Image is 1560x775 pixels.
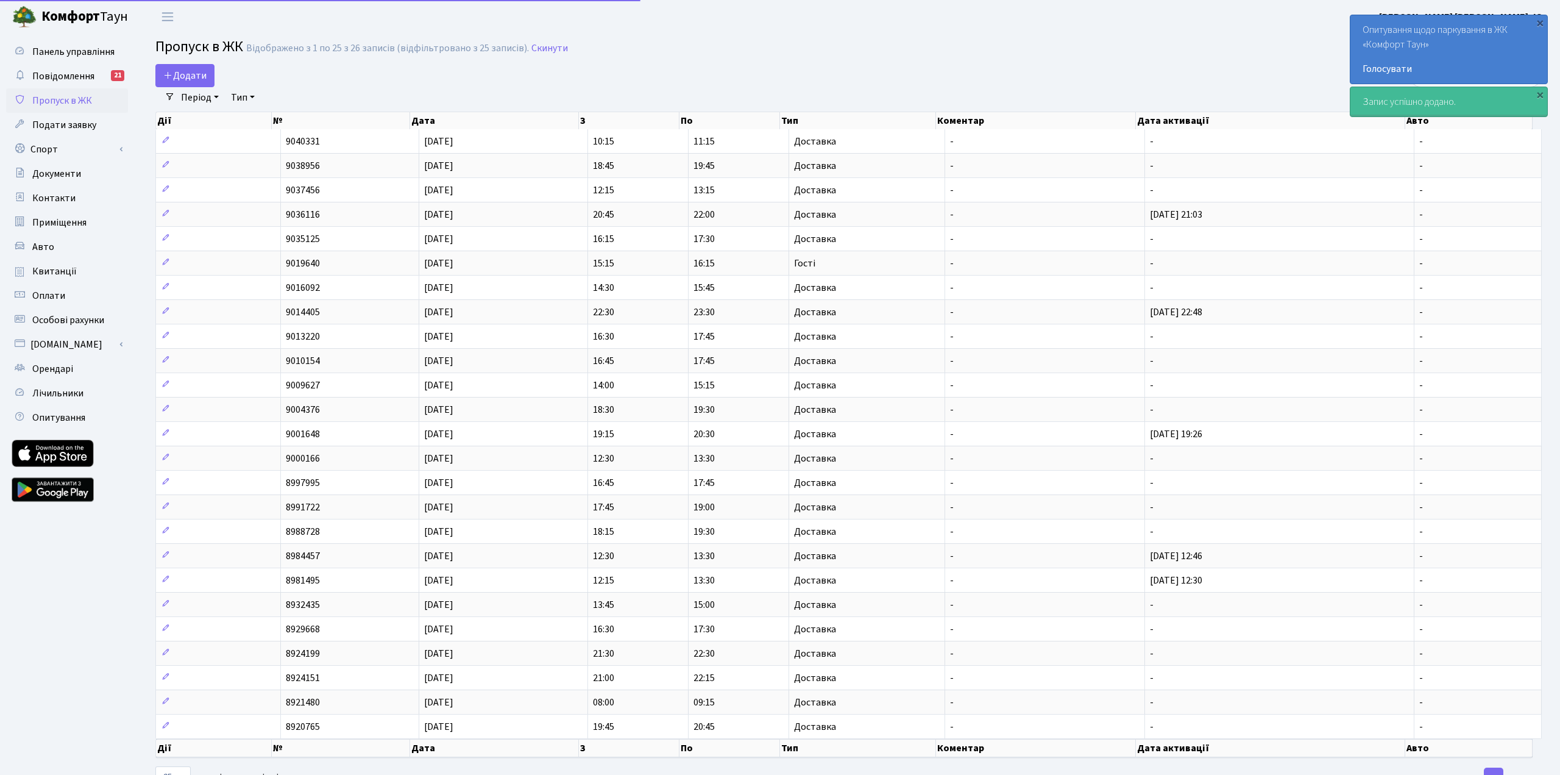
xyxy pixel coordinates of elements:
span: 20:30 [693,427,715,441]
span: Оплати [32,289,65,302]
span: [DATE] [424,330,453,343]
span: - [1150,135,1154,148]
span: [DATE] [424,647,453,660]
th: Дії [156,112,272,129]
span: Доставка [794,185,836,195]
span: Пропуск в ЖК [32,94,92,107]
span: 9040331 [286,135,320,148]
span: - [950,696,954,709]
a: Тип [226,87,260,108]
th: З [579,112,679,129]
span: - [950,354,954,368]
span: - [1150,184,1154,197]
span: - [1419,549,1423,563]
span: 9016092 [286,281,320,295]
span: 8932435 [286,598,320,612]
span: - [950,671,954,685]
div: 21 [111,70,124,81]
span: 9004376 [286,403,320,416]
a: [PERSON_NAME] [PERSON_NAME]. Ю. [1379,10,1545,24]
div: × [1534,16,1546,29]
span: - [1419,696,1423,709]
span: 16:30 [593,330,614,343]
span: - [1150,647,1154,660]
span: 21:30 [593,647,614,660]
span: - [950,476,954,490]
a: Скинути [531,43,568,54]
span: - [1419,281,1423,295]
span: - [950,403,954,416]
span: 16:15 [593,232,614,246]
span: 19:45 [693,159,715,173]
span: 17:45 [593,501,614,514]
span: 15:15 [593,257,614,270]
span: - [1419,232,1423,246]
span: 08:00 [593,696,614,709]
th: № [272,739,410,757]
span: - [1150,671,1154,685]
span: - [950,549,954,563]
span: Доставка [794,527,836,537]
span: 13:15 [693,184,715,197]
div: Опитування щодо паркування в ЖК «Комфорт Таун» [1350,15,1547,84]
span: [DATE] [424,549,453,563]
span: - [1419,135,1423,148]
span: - [1150,623,1154,636]
th: Тип [780,112,937,129]
span: 8997995 [286,476,320,490]
span: - [1150,476,1154,490]
span: Доставка [794,502,836,512]
span: 9014405 [286,305,320,319]
span: 12:30 [593,452,614,465]
span: - [950,598,954,612]
span: 22:15 [693,671,715,685]
span: - [950,623,954,636]
span: - [1419,305,1423,319]
span: Квитанції [32,265,77,278]
span: Доставка [794,722,836,732]
span: Документи [32,167,81,180]
span: [DATE] [424,623,453,636]
span: Опитування [32,411,85,424]
span: - [1419,476,1423,490]
a: Спорт [6,137,128,162]
span: [DATE] [424,696,453,709]
span: Особові рахунки [32,313,104,327]
span: 8988728 [286,525,320,538]
span: - [950,305,954,319]
th: № [272,112,410,129]
span: 13:45 [593,598,614,612]
span: 13:30 [693,574,715,587]
span: 20:45 [693,720,715,734]
span: - [1419,452,1423,465]
th: По [679,112,780,129]
a: Контакти [6,186,128,210]
span: [DATE] [424,159,453,173]
span: - [1150,452,1154,465]
span: [DATE] [424,232,453,246]
span: - [950,452,954,465]
span: [DATE] [424,354,453,368]
span: 9037456 [286,184,320,197]
span: Доставка [794,478,836,488]
a: Панель управління [6,40,128,64]
span: [DATE] [424,452,453,465]
span: - [1419,159,1423,173]
span: 13:30 [693,452,715,465]
span: 13:30 [693,549,715,563]
span: Доставка [794,429,836,439]
th: Авто [1405,739,1533,757]
span: - [1150,403,1154,416]
span: 17:45 [693,330,715,343]
span: Доставка [794,698,836,707]
span: 8984457 [286,549,320,563]
span: 18:45 [593,159,614,173]
span: - [950,184,954,197]
span: Доставка [794,332,836,341]
span: 14:00 [593,379,614,392]
span: 21:00 [593,671,614,685]
span: 19:30 [693,525,715,538]
th: Дата [410,112,579,129]
div: × [1534,88,1546,101]
span: 17:45 [693,476,715,490]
